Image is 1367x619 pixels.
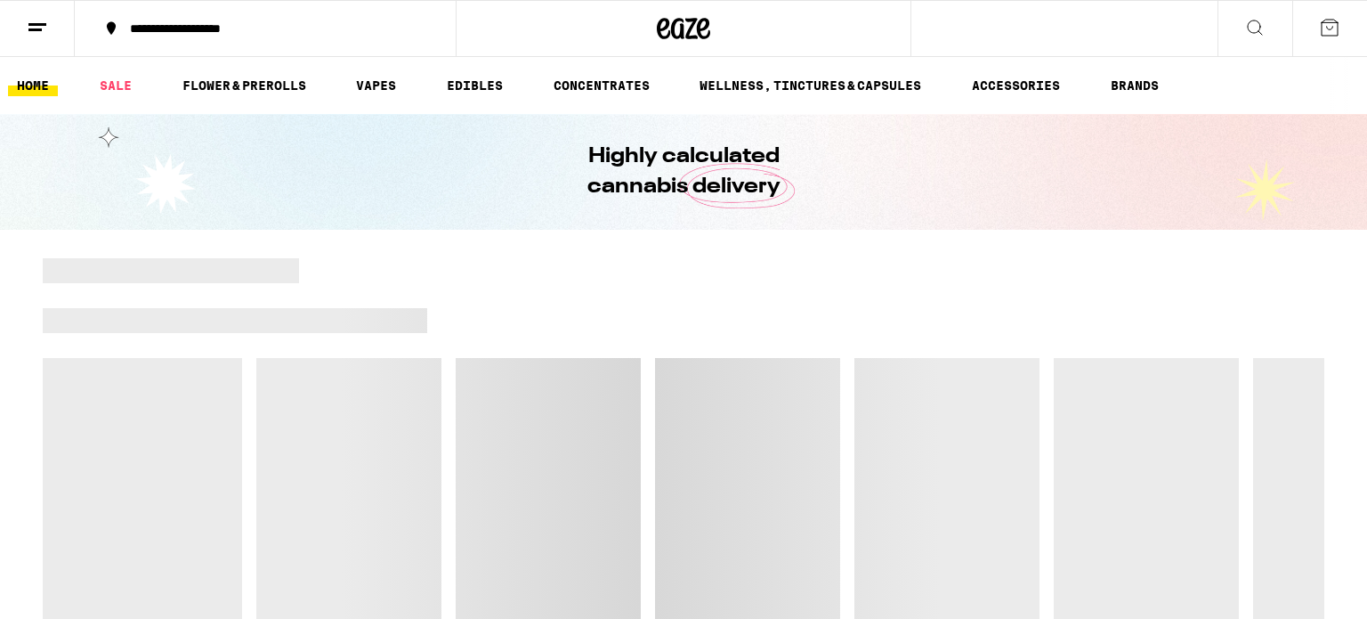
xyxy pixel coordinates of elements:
a: CONCENTRATES [545,75,659,96]
h1: Highly calculated cannabis delivery [537,142,830,202]
a: FLOWER & PREROLLS [174,75,315,96]
a: BRANDS [1102,75,1168,96]
a: HOME [8,75,58,96]
a: WELLNESS, TINCTURES & CAPSULES [691,75,930,96]
a: VAPES [347,75,405,96]
a: EDIBLES [438,75,512,96]
a: SALE [91,75,141,96]
a: ACCESSORIES [963,75,1069,96]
